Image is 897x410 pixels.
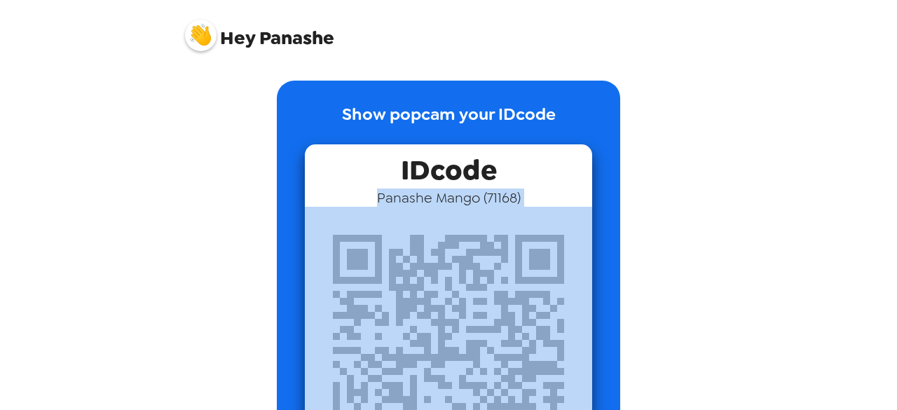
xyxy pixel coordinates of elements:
[185,20,217,51] img: profile pic
[342,102,556,144] p: Show popcam your IDcode
[185,13,334,48] span: Panashe
[401,144,497,189] span: IDcode
[377,189,521,207] span: Panashe Mango ( 71168 )
[220,25,255,50] span: Hey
